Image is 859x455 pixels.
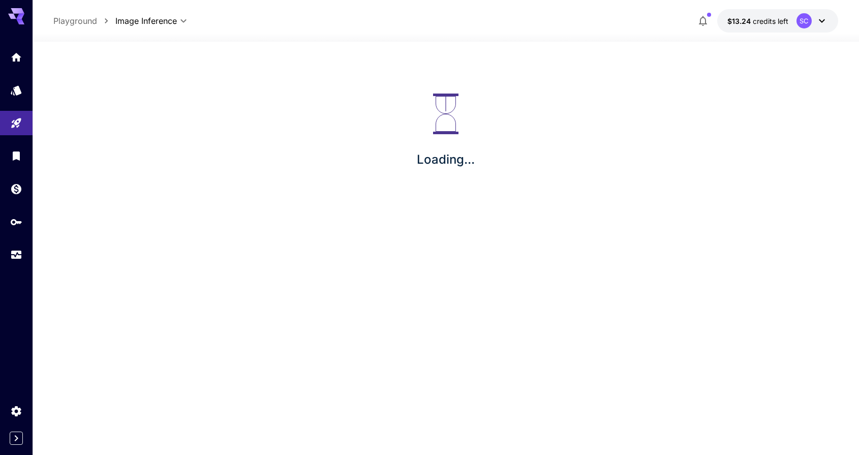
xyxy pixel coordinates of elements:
[727,17,753,25] span: $13.24
[796,13,812,28] div: SC
[10,149,22,162] div: Library
[10,183,22,195] div: Wallet
[417,150,475,169] p: Loading...
[10,51,22,64] div: Home
[10,405,22,417] div: Settings
[10,216,22,228] div: API Keys
[10,84,22,97] div: Models
[10,117,22,130] div: Playground
[10,249,22,261] div: Usage
[727,16,788,26] div: $13.23916
[717,9,838,33] button: $13.23916SC
[10,432,23,445] button: Expand sidebar
[53,15,97,27] a: Playground
[753,17,788,25] span: credits left
[53,15,115,27] nav: breadcrumb
[115,15,177,27] span: Image Inference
